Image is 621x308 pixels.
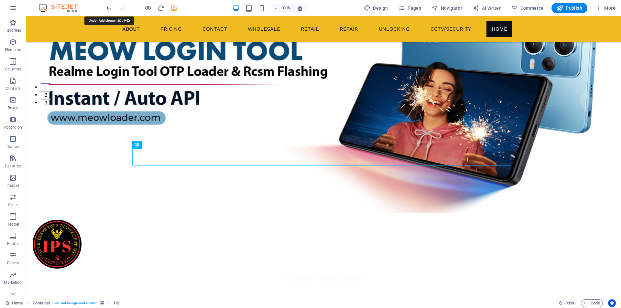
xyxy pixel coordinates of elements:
button: Design [361,3,391,13]
button: Navigator [429,3,465,13]
h6: 100% [280,4,291,12]
button: Publish [551,3,587,13]
p: Boxes [8,105,18,111]
button: reload [157,4,165,12]
button: undo [105,4,113,12]
p: Footer [7,241,19,246]
h6: Session time [559,299,576,307]
span: More [595,5,616,11]
button: More [593,3,618,13]
span: . text-and-background-content [53,299,97,307]
button: Code [581,299,603,307]
button: 100% [271,4,294,12]
p: Tables [7,144,19,149]
p: Header [6,222,19,227]
span: Click to select. Double-click to edit [33,299,51,307]
span: Publish [557,5,582,11]
button: 3 [15,83,25,84]
i: Save (Ctrl+S) [170,5,178,12]
span: : [570,301,571,305]
p: Accordion [4,125,22,130]
i: On resize automatically adjust zoom level to fit chosen device. [297,5,303,11]
img: Editor Logo [37,4,86,12]
span: Click to select. Double-click to edit [114,299,119,307]
p: Favorites [5,28,21,33]
span: 00 00 [565,299,575,307]
button: Commerce [508,3,546,13]
p: Forms [7,260,19,266]
p: Features [5,164,21,169]
div: Design (Ctrl+Alt+Y) [361,3,391,13]
span: Code [584,299,600,307]
button: Click here to leave preview mode and continue editing [144,4,152,12]
p: Marketing [4,280,22,285]
button: Usercentrics [608,299,616,307]
i: Reload page [157,5,165,12]
span: Design [364,5,388,11]
button: Pages [396,3,424,13]
p: Columns [5,67,21,72]
span: Navigator [431,5,462,11]
span: AI Writer [473,5,501,11]
span: Commerce [511,5,544,11]
p: Elements [5,47,21,52]
button: 2 [15,75,25,76]
a: Click to cancel selection. Double-click to open Pages [5,299,23,307]
i: This element contains a background [100,301,104,305]
button: AI Writer [470,3,503,13]
p: Slider [8,202,18,207]
span: Pages [398,5,421,11]
p: Images [6,183,20,188]
button: 1 [15,67,25,68]
p: Content [6,86,20,91]
button: save [170,4,178,12]
nav: breadcrumb [33,299,119,307]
